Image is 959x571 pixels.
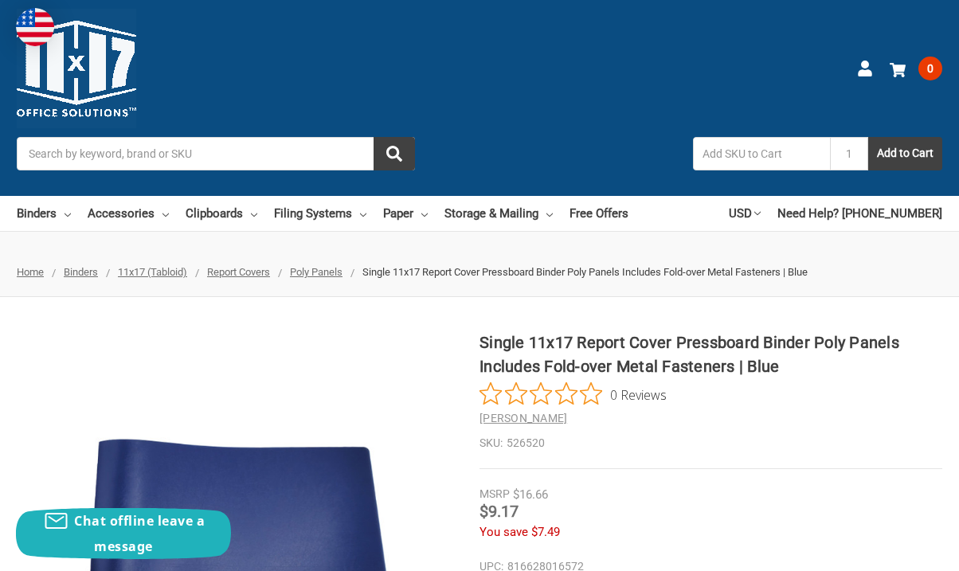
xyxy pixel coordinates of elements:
img: duty and tax information for United States [16,8,54,46]
a: Free Offers [570,196,628,231]
dt: SKU: [479,435,503,452]
input: Search by keyword, brand or SKU [17,137,415,170]
dd: 526520 [479,435,942,452]
a: 11x17 (Tabloid) [118,266,187,278]
a: 0 [890,48,942,89]
input: Add SKU to Cart [693,137,830,170]
span: $7.49 [531,525,560,539]
button: Rated 0 out of 5 stars from 0 reviews. Jump to reviews. [479,382,667,406]
a: Storage & Mailing [444,196,553,231]
a: Clipboards [186,196,257,231]
span: $9.17 [479,502,519,521]
span: Single 11x17 Report Cover Pressboard Binder Poly Panels Includes Fold-over Metal Fasteners | Blue [362,266,808,278]
span: $16.66 [513,487,548,502]
img: 11x17.com [17,9,136,128]
a: [PERSON_NAME] [479,412,567,424]
a: Need Help? [PHONE_NUMBER] [777,196,942,231]
a: Paper [383,196,428,231]
a: Poly Panels [290,266,342,278]
a: Accessories [88,196,169,231]
a: Report Covers [207,266,270,278]
button: Add to Cart [868,137,942,170]
button: Chat offline leave a message [16,508,231,559]
a: Home [17,266,44,278]
span: 0 [918,57,942,80]
a: Binders [64,266,98,278]
a: USD [729,196,761,231]
a: Binders [17,196,71,231]
span: 0 Reviews [610,382,667,406]
span: You save [479,525,528,539]
div: MSRP [479,486,510,503]
h1: Single 11x17 Report Cover Pressboard Binder Poly Panels Includes Fold-over Metal Fasteners | Blue [479,330,942,378]
a: Filing Systems [274,196,366,231]
span: Chat offline leave a message [74,512,205,555]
